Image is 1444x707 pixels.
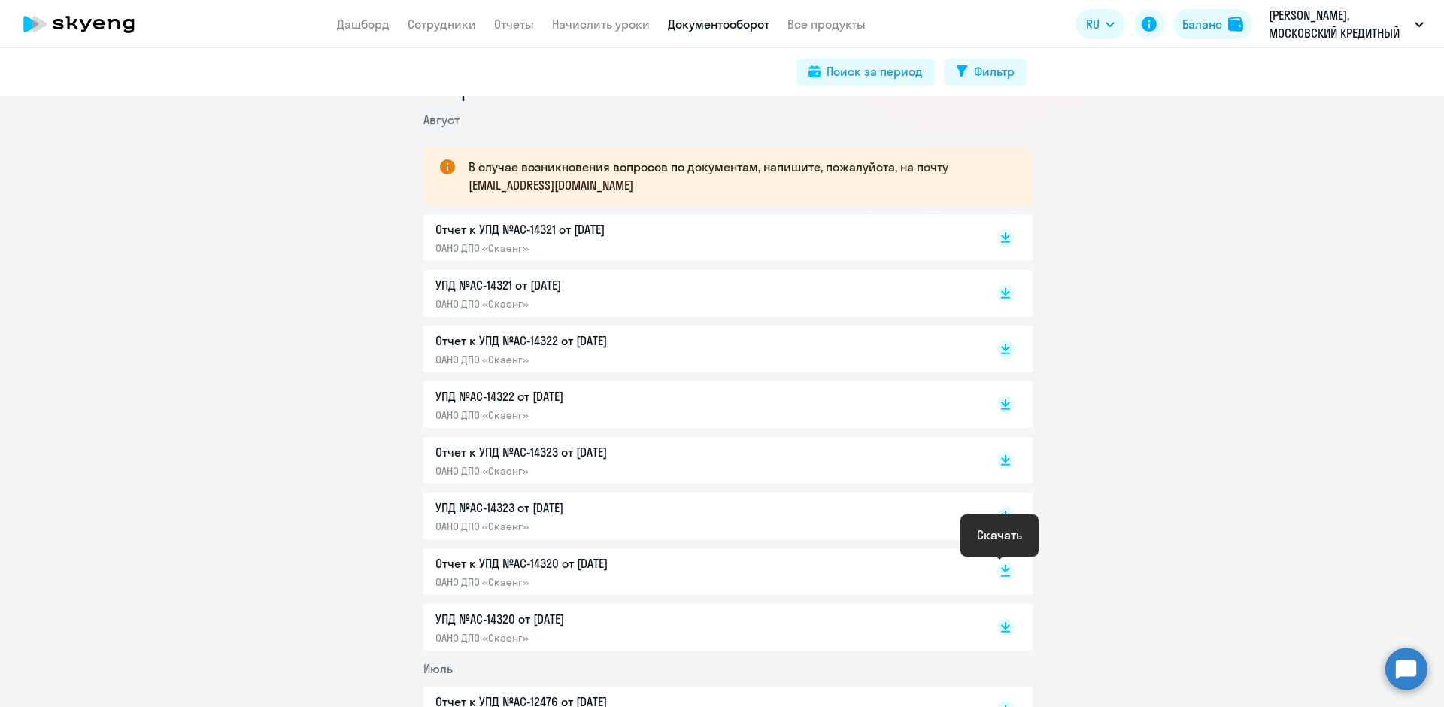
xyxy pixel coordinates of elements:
[435,353,751,366] p: ОАНО ДПО «Скаенг»
[787,17,866,32] a: Все продукты
[796,59,935,86] button: Поиск за период
[1173,9,1252,39] button: Балансbalance
[435,241,751,255] p: ОАНО ДПО «Скаенг»
[435,387,965,422] a: УПД №AC-14322 от [DATE]ОАНО ДПО «Скаенг»
[337,17,390,32] a: Дашборд
[435,610,751,628] p: УПД №AC-14320 от [DATE]
[1075,9,1125,39] button: RU
[1182,15,1222,33] div: Баланс
[435,387,751,405] p: УПД №AC-14322 от [DATE]
[827,62,923,80] div: Поиск за период
[423,661,453,676] span: Июль
[435,631,751,645] p: ОАНО ДПО «Скаенг»
[435,297,751,311] p: ОАНО ДПО «Скаенг»
[494,17,534,32] a: Отчеты
[435,575,751,589] p: ОАНО ДПО «Скаенг»
[1269,6,1409,42] p: [PERSON_NAME], МОСКОВСКИЙ КРЕДИТНЫЙ БАНК, ПАО
[435,443,751,461] p: Отчет к УПД №AC-14323 от [DATE]
[435,408,751,422] p: ОАНО ДПО «Скаенг»
[435,443,965,478] a: Отчет к УПД №AC-14323 от [DATE]ОАНО ДПО «Скаенг»
[435,554,751,572] p: Отчет к УПД №AC-14320 от [DATE]
[435,332,965,366] a: Отчет к УПД №AC-14322 от [DATE]ОАНО ДПО «Скаенг»
[977,526,1022,544] div: Скачать
[469,158,1006,194] p: В случае возникновения вопросов по документам, напишите, пожалуйста, на почту [EMAIL_ADDRESS][DOM...
[1228,17,1243,32] img: balance
[435,499,965,533] a: УПД №AC-14323 от [DATE]ОАНО ДПО «Скаенг»
[435,220,751,238] p: Отчет к УПД №AC-14321 от [DATE]
[435,220,965,255] a: Отчет к УПД №AC-14321 от [DATE]ОАНО ДПО «Скаенг»
[435,332,751,350] p: Отчет к УПД №AC-14322 от [DATE]
[552,17,650,32] a: Начислить уроки
[435,554,965,589] a: Отчет к УПД №AC-14320 от [DATE]ОАНО ДПО «Скаенг»
[423,112,460,127] span: Август
[435,499,751,517] p: УПД №AC-14323 от [DATE]
[435,610,965,645] a: УПД №AC-14320 от [DATE]ОАНО ДПО «Скаенг»
[435,276,751,294] p: УПД №AC-14321 от [DATE]
[668,17,769,32] a: Документооборот
[435,520,751,533] p: ОАНО ДПО «Скаенг»
[1261,6,1431,42] button: [PERSON_NAME], МОСКОВСКИЙ КРЕДИТНЫЙ БАНК, ПАО
[408,17,476,32] a: Сотрудники
[1086,15,1100,33] span: RU
[435,276,965,311] a: УПД №AC-14321 от [DATE]ОАНО ДПО «Скаенг»
[435,464,751,478] p: ОАНО ДПО «Скаенг»
[944,59,1027,86] button: Фильтр
[974,62,1015,80] div: Фильтр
